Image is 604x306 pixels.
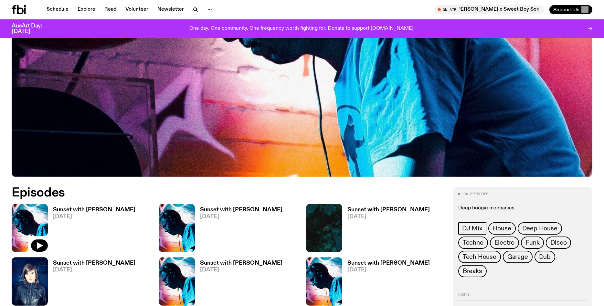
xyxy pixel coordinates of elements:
p: Deep boogie mechanics. [458,205,587,211]
a: Tech House [458,251,501,263]
a: Sunset with [PERSON_NAME][DATE] [342,260,430,305]
img: Simon Caldwell stands side on, looking downwards. He has headphones on. Behind him is a brightly ... [159,257,195,305]
img: Simon Caldwell stands side on, looking downwards. He has headphones on. Behind him is a brightly ... [306,257,342,305]
a: Sunset with [PERSON_NAME][DATE] [48,207,135,252]
button: Support Us [549,5,592,14]
h3: Sunset with [PERSON_NAME] [347,260,430,266]
h3: Sunset with [PERSON_NAME] [53,260,135,266]
a: Techno [458,237,488,249]
span: DJ Mix [462,225,482,232]
span: Funk [525,239,539,246]
h3: Sunset with [PERSON_NAME] [347,207,430,213]
span: 94 episodes [463,192,488,196]
a: Garage [503,251,533,263]
a: Deep House [518,222,562,235]
a: Read [101,5,120,14]
a: Sunset with [PERSON_NAME][DATE] [342,207,430,252]
span: Breaks [463,268,482,275]
span: [DATE] [53,267,135,273]
span: House [493,225,511,232]
h3: Sunset with [PERSON_NAME] [200,260,282,266]
a: Newsletter [154,5,188,14]
a: House [488,222,516,235]
img: Simon Caldwell stands side on, looking downwards. He has headphones on. Behind him is a brightly ... [12,204,48,252]
span: Support Us [553,7,579,13]
span: Garage [507,253,528,260]
h3: Sunset with [PERSON_NAME] [200,207,282,213]
span: Electro [494,239,515,246]
span: Dub [539,253,551,260]
a: Volunteer [122,5,152,14]
p: One day. One community. One frequency worth fighting for. Donate to support [DOMAIN_NAME]. [189,26,415,32]
h2: Episodes [12,187,396,199]
a: Breaks [458,265,487,277]
a: Explore [74,5,99,14]
button: On AirSPEED DATE SXSW | Picture This x [PERSON_NAME] x Sweet Boy Sonnet [434,5,544,14]
span: Deep House [522,225,557,232]
span: [DATE] [200,214,282,219]
span: [DATE] [53,214,135,219]
a: DJ Mix [458,222,486,235]
a: Schedule [43,5,72,14]
a: Dub [535,251,555,263]
a: Funk [521,237,544,249]
a: Sunset with [PERSON_NAME][DATE] [195,260,282,305]
h2: Hosts [458,293,587,301]
h3: AusArt Day: [DATE] [12,23,53,34]
a: Disco [546,237,571,249]
a: Sunset with [PERSON_NAME][DATE] [48,260,135,305]
span: [DATE] [200,267,282,273]
span: Techno [463,239,483,246]
span: Tech House [463,253,496,260]
h3: Sunset with [PERSON_NAME] [53,207,135,213]
span: [DATE] [347,267,430,273]
img: Simon Caldwell stands side on, looking downwards. He has headphones on. Behind him is a brightly ... [159,204,195,252]
a: Sunset with [PERSON_NAME][DATE] [195,207,282,252]
span: Disco [550,239,567,246]
span: [DATE] [347,214,430,219]
a: Electro [490,237,519,249]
